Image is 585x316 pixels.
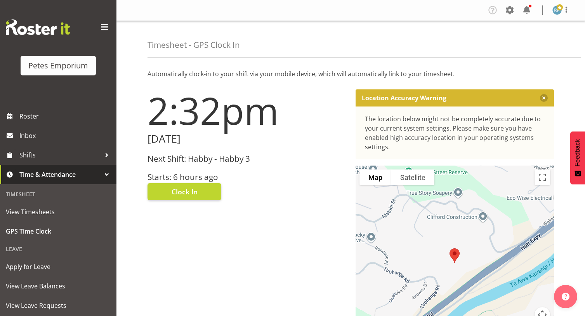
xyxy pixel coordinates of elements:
[365,114,545,152] div: The location below might not be completely accurate due to your current system settings. Please m...
[19,149,101,161] span: Shifts
[148,154,346,163] h3: Next Shift: Habby - Habby 3
[574,139,581,166] span: Feedback
[2,241,115,257] div: Leave
[2,202,115,222] a: View Timesheets
[2,222,115,241] a: GPS Time Clock
[552,5,562,15] img: reina-puketapu721.jpg
[19,110,113,122] span: Roster
[6,225,111,237] span: GPS Time Clock
[28,60,88,72] div: Petes Emporium
[148,40,240,49] h4: Timesheet - GPS Clock In
[6,19,70,35] img: Rosterit website logo
[562,293,569,300] img: help-xxl-2.png
[148,173,346,182] h3: Starts: 6 hours ago
[362,94,446,102] p: Location Accuracy Warning
[148,69,554,79] p: Automatically clock-in to your shift via your mobile device, which will automatically link to you...
[2,257,115,276] a: Apply for Leave
[6,261,111,272] span: Apply for Leave
[2,276,115,296] a: View Leave Balances
[19,130,113,141] span: Inbox
[570,131,585,184] button: Feedback - Show survey
[148,183,221,200] button: Clock In
[6,280,111,292] span: View Leave Balances
[6,300,111,311] span: View Leave Requests
[391,169,434,185] button: Show satellite imagery
[6,206,111,218] span: View Timesheets
[172,187,198,197] span: Clock In
[535,169,550,185] button: Toggle fullscreen view
[148,133,346,145] h2: [DATE]
[540,94,548,102] button: Close message
[19,169,101,180] span: Time & Attendance
[2,186,115,202] div: Timesheet
[148,89,346,131] h1: 2:32pm
[359,169,391,185] button: Show street map
[2,296,115,315] a: View Leave Requests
